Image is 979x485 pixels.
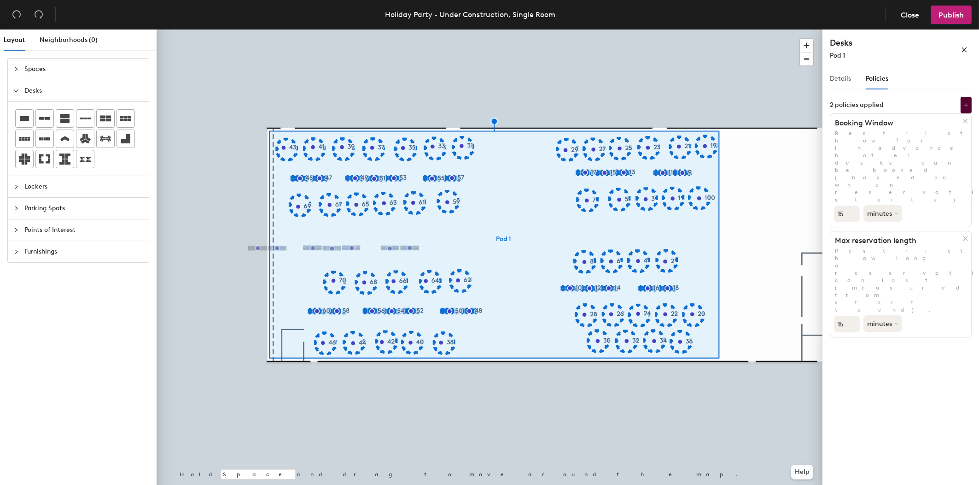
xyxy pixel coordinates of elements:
[866,75,888,83] span: Policies
[863,315,902,332] button: minutes
[961,47,967,53] span: close
[901,11,919,19] span: Close
[13,66,19,72] span: collapsed
[830,101,884,109] div: 2 policies applied
[13,206,19,211] span: collapsed
[29,6,48,24] button: Redo (⌘ + ⇧ + Z)
[13,227,19,233] span: collapsed
[938,11,964,19] span: Publish
[830,75,851,83] span: Details
[830,236,963,245] h1: Max reservation length
[893,6,927,24] button: Close
[830,52,845,59] span: Pod 1
[4,36,25,44] span: Layout
[830,37,931,49] h4: Desks
[931,6,972,24] button: Publish
[863,205,902,222] button: minutes
[13,249,19,254] span: collapsed
[830,247,971,313] p: Restrict how long a reservation can last (measured from start to end).
[24,176,143,197] span: Lockers
[24,59,143,80] span: Spaces
[24,219,143,241] span: Points of Interest
[830,130,971,203] p: Restrict how far in advance hotel desks can be booked (based on when reservation starts).
[24,80,143,101] span: Desks
[7,6,26,24] button: Undo (⌘ + Z)
[12,10,21,19] span: undo
[13,88,19,94] span: expanded
[24,198,143,219] span: Parking Spots
[24,241,143,262] span: Furnishings
[830,118,963,128] h1: Booking Window
[791,465,813,479] button: Help
[40,36,98,44] span: Neighborhoods (0)
[385,9,556,20] div: Holiday Party - Under Construction, Single Room
[13,184,19,189] span: collapsed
